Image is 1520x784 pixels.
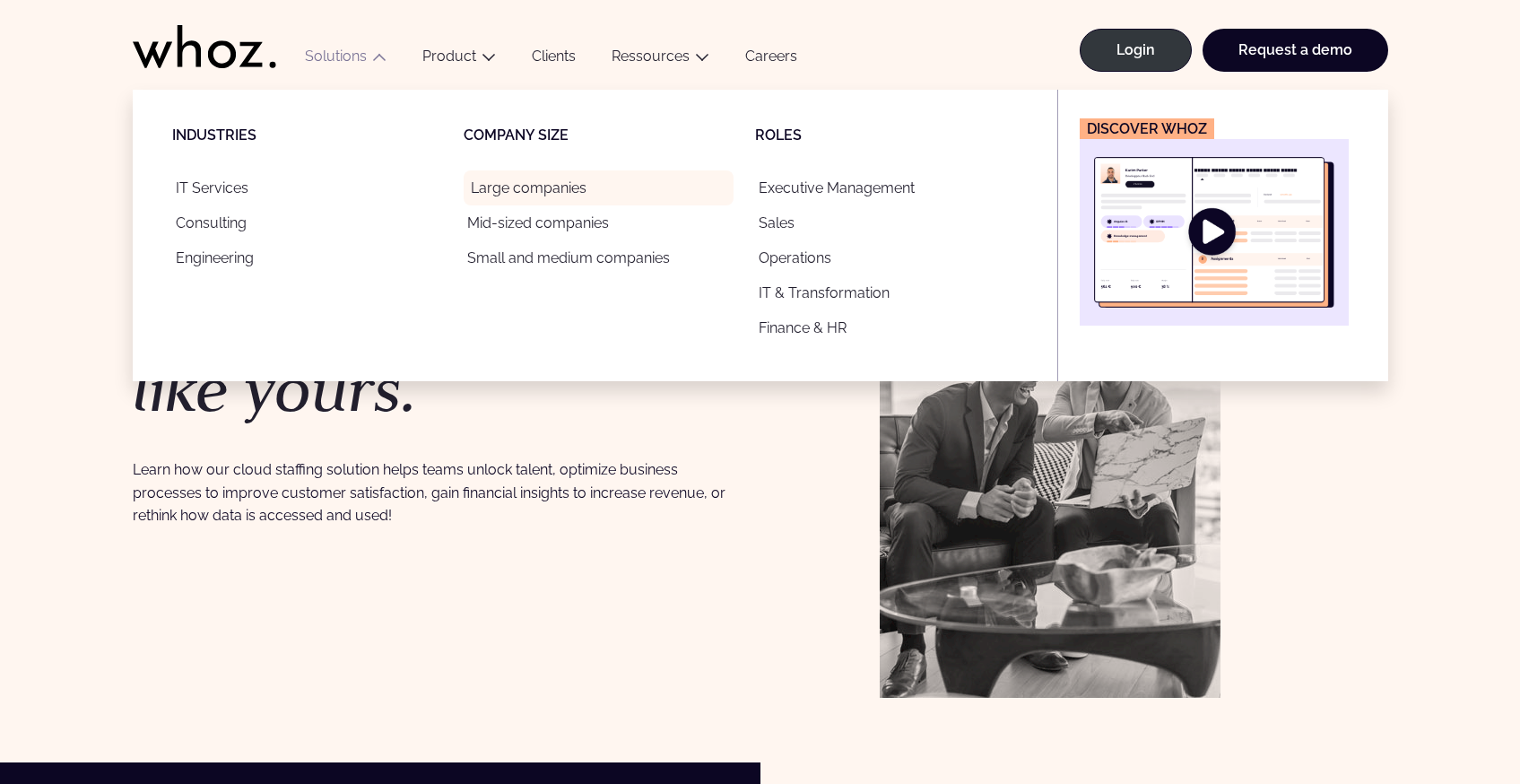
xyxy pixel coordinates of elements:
[755,126,1047,145] p: Roles
[464,205,734,240] a: Mid-sized companies
[1080,118,1214,139] figcaption: Discover Whoz
[133,350,417,429] em: like yours.
[755,275,1025,310] a: IT & Transformation
[133,252,743,421] h1: Whoz transforms organizations
[464,126,755,145] p: Company size
[1080,29,1192,72] a: Login
[287,48,404,72] button: Solutions
[172,126,464,145] p: Industries
[464,170,734,205] a: Large companies
[1080,118,1349,326] a: Discover Whoz
[755,205,1025,240] a: Sales
[133,458,743,527] p: Learn how our cloud staffing solution helps teams unlock talent, optimize business processes to i...
[1402,666,1495,759] iframe: Chatbot
[755,240,1025,275] a: Operations
[514,48,594,72] a: Clients
[755,170,1025,205] a: Executive Management
[172,240,442,275] a: Engineering
[727,48,815,72] a: Careers
[464,240,734,275] a: Small and medium companies
[172,170,442,205] a: IT Services
[612,48,690,65] a: Ressources
[1203,29,1388,72] a: Request a demo
[172,205,442,240] a: Consulting
[880,154,1220,698] img: Clients Whoz
[594,48,727,72] button: Ressources
[422,48,476,65] a: Product
[755,310,1025,345] a: Finance & HR
[404,48,514,72] button: Product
